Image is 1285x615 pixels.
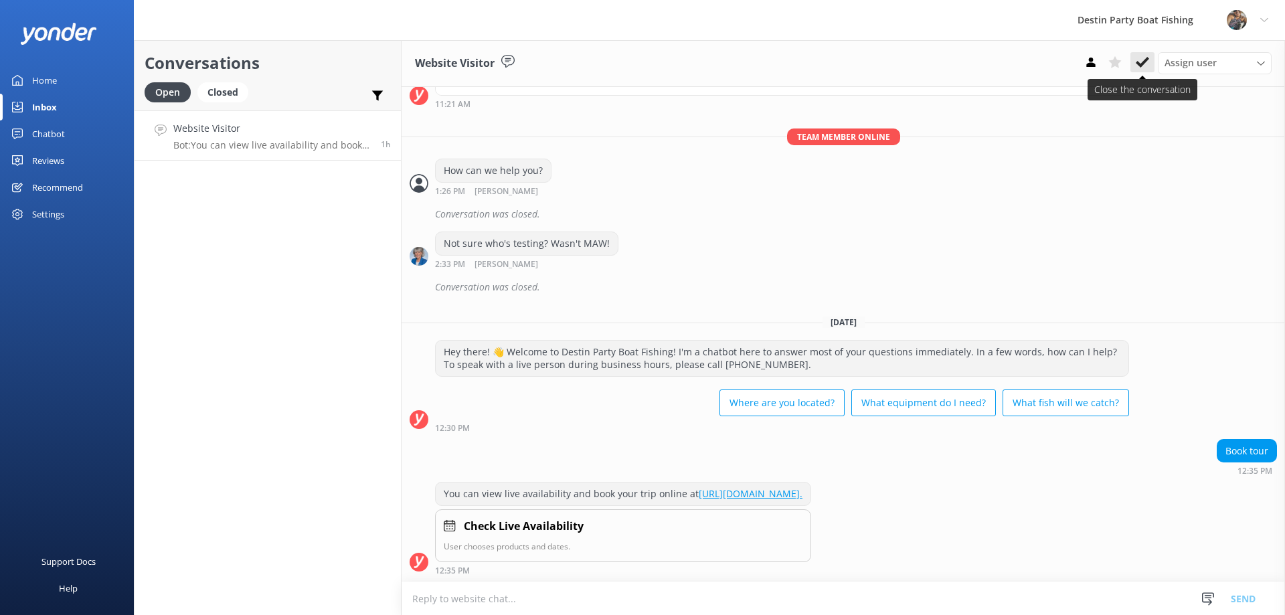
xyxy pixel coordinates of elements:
[415,55,495,72] h3: Website Visitor
[436,232,618,255] div: Not sure who's testing? Wasn't MAW!
[410,203,1277,226] div: 2025-08-26T18:27:14.622
[435,259,618,269] div: Aug 26 2025 02:33pm (UTC -05:00) America/Cancun
[435,203,1277,226] div: Conversation was closed.
[444,540,802,553] p: User chooses products and dates.
[145,84,197,99] a: Open
[1227,10,1247,30] img: 250-1666038197.jpg
[435,423,1129,432] div: Sep 08 2025 12:30pm (UTC -05:00) America/Cancun
[41,548,96,575] div: Support Docs
[381,139,391,150] span: Sep 08 2025 12:35pm (UTC -05:00) America/Cancun
[435,567,470,575] strong: 12:35 PM
[435,424,470,432] strong: 12:30 PM
[173,139,371,151] p: Bot: You can view live availability and book your trip online at [URL][DOMAIN_NAME].
[823,317,865,328] span: [DATE]
[475,187,538,196] span: [PERSON_NAME]
[435,187,465,196] strong: 1:26 PM
[197,84,255,99] a: Closed
[436,159,551,182] div: How can we help you?
[699,487,802,500] a: [URL][DOMAIN_NAME].
[32,94,57,120] div: Inbox
[1003,389,1129,416] button: What fish will we catch?
[464,518,584,535] h4: Check Live Availability
[32,147,64,174] div: Reviews
[435,565,811,575] div: Sep 08 2025 12:35pm (UTC -05:00) America/Cancun
[1165,56,1217,70] span: Assign user
[1217,440,1276,462] div: Book tour
[436,341,1128,376] div: Hey there! 👋 Welcome to Destin Party Boat Fishing! I'm a chatbot here to answer most of your ques...
[197,82,248,102] div: Closed
[1237,467,1272,475] strong: 12:35 PM
[145,50,391,76] h2: Conversations
[435,100,470,108] strong: 11:21 AM
[436,482,810,505] div: You can view live availability and book your trip online at
[435,260,465,269] strong: 2:33 PM
[435,186,582,196] div: Aug 26 2025 01:26pm (UTC -05:00) America/Cancun
[435,99,1129,108] div: Aug 26 2025 11:21am (UTC -05:00) America/Cancun
[787,128,900,145] span: Team member online
[851,389,996,416] button: What equipment do I need?
[145,82,191,102] div: Open
[135,110,401,161] a: Website VisitorBot:You can view live availability and book your trip online at [URL][DOMAIN_NAME].1h
[32,174,83,201] div: Recommend
[32,120,65,147] div: Chatbot
[475,260,538,269] span: [PERSON_NAME]
[173,121,371,136] h4: Website Visitor
[32,67,57,94] div: Home
[20,23,97,45] img: yonder-white-logo.png
[59,575,78,602] div: Help
[32,201,64,228] div: Settings
[1217,466,1277,475] div: Sep 08 2025 12:35pm (UTC -05:00) America/Cancun
[410,276,1277,298] div: 2025-08-26T20:02:08.227
[435,276,1277,298] div: Conversation was closed.
[1158,52,1272,74] div: Assign User
[719,389,845,416] button: Where are you located?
